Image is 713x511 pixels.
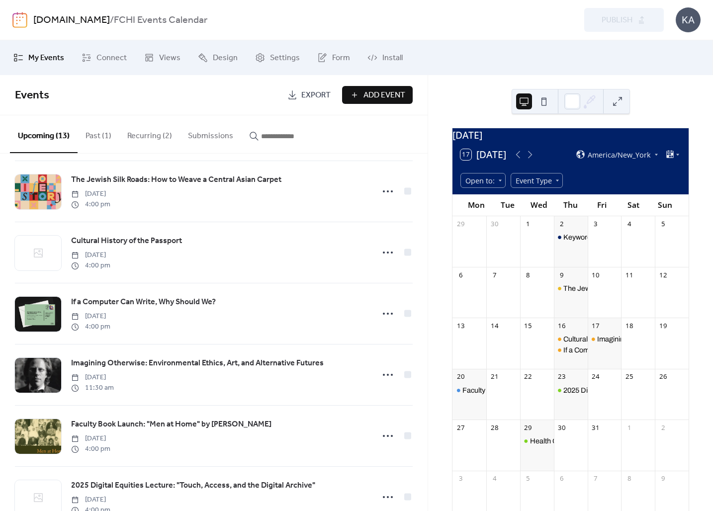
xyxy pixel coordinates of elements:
[71,357,324,370] a: Imagining Otherwise: Environmental Ethics, Art, and Alternative Futures
[180,115,241,152] button: Submissions
[524,270,533,279] div: 8
[342,86,413,104] button: Add Event
[363,89,405,101] span: Add Event
[524,194,555,216] div: Wed
[301,89,331,101] span: Export
[618,194,649,216] div: Sat
[456,322,465,331] div: 13
[490,322,499,331] div: 14
[110,11,114,30] b: /
[15,85,49,106] span: Events
[557,322,566,331] div: 16
[524,322,533,331] div: 15
[658,423,667,432] div: 2
[456,372,465,381] div: 20
[658,474,667,483] div: 9
[382,52,403,64] span: Install
[554,334,588,344] div: Cultural History of the Passport
[71,296,216,308] span: If a Computer Can Write, Why Should We?
[28,52,64,64] span: My Events
[557,270,566,279] div: 9
[248,44,307,71] a: Settings
[554,385,588,395] div: 2025 Digital Equities Lecture: "Touch, Access, and the Digital Archive"
[78,115,119,152] button: Past (1)
[280,86,338,104] a: Export
[524,423,533,432] div: 29
[591,322,600,331] div: 17
[119,115,180,152] button: Recurring (2)
[658,322,667,331] div: 19
[71,479,315,492] a: 2025 Digital Equities Lecture: "Touch, Access, and the Digital Archive"
[676,7,701,32] div: KA
[71,311,110,322] span: [DATE]
[71,235,182,247] span: Cultural History of the Passport
[586,194,618,216] div: Fri
[452,128,689,143] div: [DATE]
[137,44,188,71] a: Views
[6,44,72,71] a: My Events
[490,270,499,279] div: 7
[74,44,134,71] a: Connect
[524,474,533,483] div: 5
[492,194,524,216] div: Tue
[524,372,533,381] div: 22
[625,423,634,432] div: 1
[625,220,634,229] div: 4
[71,235,182,248] a: Cultural History of the Passport
[456,270,465,279] div: 6
[625,322,634,331] div: 18
[71,480,315,492] span: 2025 Digital Equities Lecture: "Touch, Access, and the Digital Archive"
[71,322,110,332] span: 4:00 pm
[658,372,667,381] div: 26
[563,334,660,344] div: Cultural History of the Passport
[658,220,667,229] div: 5
[71,296,216,309] a: If a Computer Can Write, Why Should We?
[554,232,588,242] div: Keyword Seminar: "Pregnancy"
[563,232,662,242] div: Keyword Seminar: "Pregnancy"
[625,372,634,381] div: 25
[71,372,114,383] span: [DATE]
[71,260,110,271] span: 4:00 pm
[360,44,410,71] a: Install
[524,220,533,229] div: 1
[12,12,27,28] img: logo
[71,495,110,505] span: [DATE]
[10,115,78,153] button: Upcoming (13)
[554,283,588,293] div: The Jewish Silk Roads: How to Weave a Central Asian Carpet
[71,189,110,199] span: [DATE]
[520,436,554,446] div: Health Cultures in Local Context: A discussion of new research by Rachel Hall-Clifford and Jeffre...
[71,250,110,260] span: [DATE]
[490,372,499,381] div: 21
[554,345,588,355] div: If a Computer Can Write, Why Should We?
[452,385,486,395] div: Faculty Book Launch: "Men at Home" by Gyanendra Pandey
[71,444,110,454] span: 4:00 pm
[71,173,281,186] a: The Jewish Silk Roads: How to Weave a Central Asian Carpet
[332,52,350,64] span: Form
[557,423,566,432] div: 30
[190,44,245,71] a: Design
[33,11,110,30] a: [DOMAIN_NAME]
[114,11,207,30] b: FCHI Events Calendar
[71,433,110,444] span: [DATE]
[557,372,566,381] div: 23
[96,52,127,64] span: Connect
[557,220,566,229] div: 2
[490,474,499,483] div: 4
[591,372,600,381] div: 24
[462,385,648,395] div: Faculty Book Launch: "Men at Home" by [PERSON_NAME]
[625,474,634,483] div: 8
[71,174,281,186] span: The Jewish Silk Roads: How to Weave a Central Asian Carpet
[270,52,300,64] span: Settings
[591,474,600,483] div: 7
[71,199,110,210] span: 4:00 pm
[490,423,499,432] div: 28
[213,52,238,64] span: Design
[490,220,499,229] div: 30
[588,334,622,344] div: Imagining Otherwise: Environmental Ethics, Art, and Alternative Futures
[557,474,566,483] div: 6
[71,418,271,431] a: Faculty Book Launch: "Men at Home" by [PERSON_NAME]
[588,151,651,158] span: America/New_York
[159,52,180,64] span: Views
[591,220,600,229] div: 3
